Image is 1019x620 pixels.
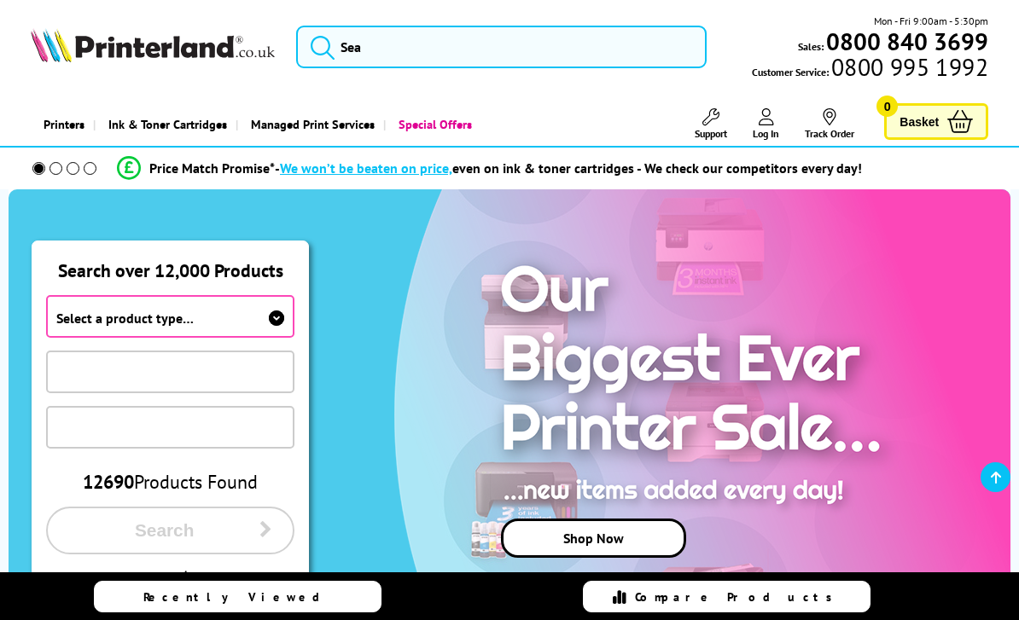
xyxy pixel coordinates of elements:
[874,13,988,29] span: Mon - Fri 9:00am - 5:30pm
[824,33,988,49] a: 0800 840 3699
[46,507,294,554] button: Search
[501,519,686,558] a: Shop Now
[83,470,134,494] span: 12690
[143,589,337,605] span: Recently Viewed
[753,127,779,140] span: Log In
[94,581,381,612] a: Recently Viewed
[900,110,939,133] span: Basket
[695,127,727,140] span: Support
[149,159,275,177] span: Price Match Promise*
[31,102,93,146] a: Printers
[236,102,383,146] a: Managed Print Services
[805,108,854,140] a: Track Order
[753,108,779,140] a: Log In
[876,96,898,117] span: 0
[798,38,824,55] span: Sales:
[275,159,862,177] div: - even on ink & toner cartridges - We check our competitors every day!
[752,59,988,80] span: Customer Service:
[635,589,841,605] span: Compare Products
[884,103,988,140] a: Basket 0
[280,159,452,177] span: We won’t be beaten on price,
[108,102,227,146] span: Ink & Toner Cartridges
[46,470,294,494] div: Products Found
[695,108,727,140] a: Support
[69,520,259,541] span: Search
[826,26,988,57] b: 0800 840 3699
[46,567,294,587] button: reset
[296,26,707,68] input: Sea
[31,28,275,66] a: Printerland Logo
[56,310,194,327] span: Select a product type…
[32,241,308,282] div: Search over 12,000 Products
[583,581,870,612] a: Compare Products
[383,102,480,146] a: Special Offers
[829,59,988,75] span: 0800 995 1992
[93,102,236,146] a: Ink & Toner Cartridges
[9,154,970,183] li: modal_Promise
[31,28,275,62] img: Printerland Logo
